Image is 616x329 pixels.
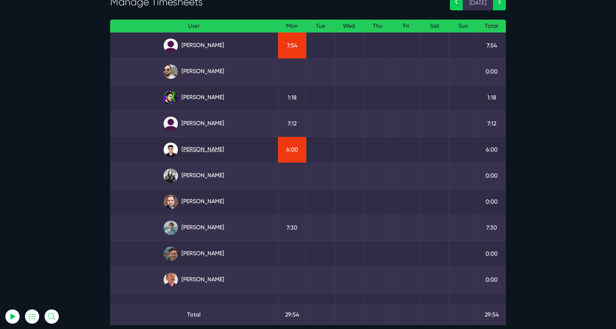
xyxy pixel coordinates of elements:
[164,65,178,79] img: ublsy46zpoyz6muduycb.jpg
[164,169,178,183] img: rgqpcqpgtbr9fmz9rxmm.jpg
[278,215,306,241] td: 7:30
[278,137,306,163] td: 6:00
[116,169,272,183] a: [PERSON_NAME]
[116,273,272,287] a: [PERSON_NAME]
[477,110,506,137] td: 7:12
[477,215,506,241] td: 7:30
[335,20,363,33] th: Wed
[164,221,178,235] img: tkl4csrki1nqjgf0pb1z.png
[477,267,506,293] td: 0:00
[116,195,272,209] a: [PERSON_NAME]
[23,84,102,99] input: Email
[116,221,272,235] a: [PERSON_NAME]
[363,20,392,33] th: Thu
[164,143,178,157] img: xv1kmavyemxtguplm5ir.png
[278,32,306,58] td: 7:54
[110,304,278,325] td: Total
[477,32,506,58] td: 7:54
[116,91,272,105] a: [PERSON_NAME]
[23,126,102,141] button: Log In
[420,20,449,33] th: Sat
[477,84,506,110] td: 1:18
[306,20,335,33] th: Tue
[278,304,306,325] td: 29:54
[116,65,272,79] a: [PERSON_NAME]
[110,20,278,33] th: User
[392,20,420,33] th: Fri
[164,195,178,209] img: tfogtqcjwjterk6idyiu.jpg
[477,137,506,163] td: 6:00
[477,58,506,84] td: 0:00
[116,247,272,261] a: [PERSON_NAME]
[449,20,477,33] th: Sun
[477,20,506,33] th: Total
[164,247,178,261] img: esb8jb8dmrsykbqurfoz.jpg
[278,110,306,137] td: 7:12
[164,117,178,131] img: default_qrqg0b.png
[116,117,272,131] a: [PERSON_NAME]
[477,163,506,189] td: 0:00
[116,38,272,53] a: [PERSON_NAME]
[477,304,506,325] td: 29:54
[278,20,306,33] th: Mon
[278,84,306,110] td: 1:18
[164,91,178,105] img: rxuxidhawjjb44sgel4e.png
[164,273,178,287] img: canx5m3pdzrsbjzqsess.jpg
[116,143,272,157] a: [PERSON_NAME]
[164,38,178,53] img: default_qrqg0b.png
[477,189,506,215] td: 0:00
[477,241,506,267] td: 0:00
